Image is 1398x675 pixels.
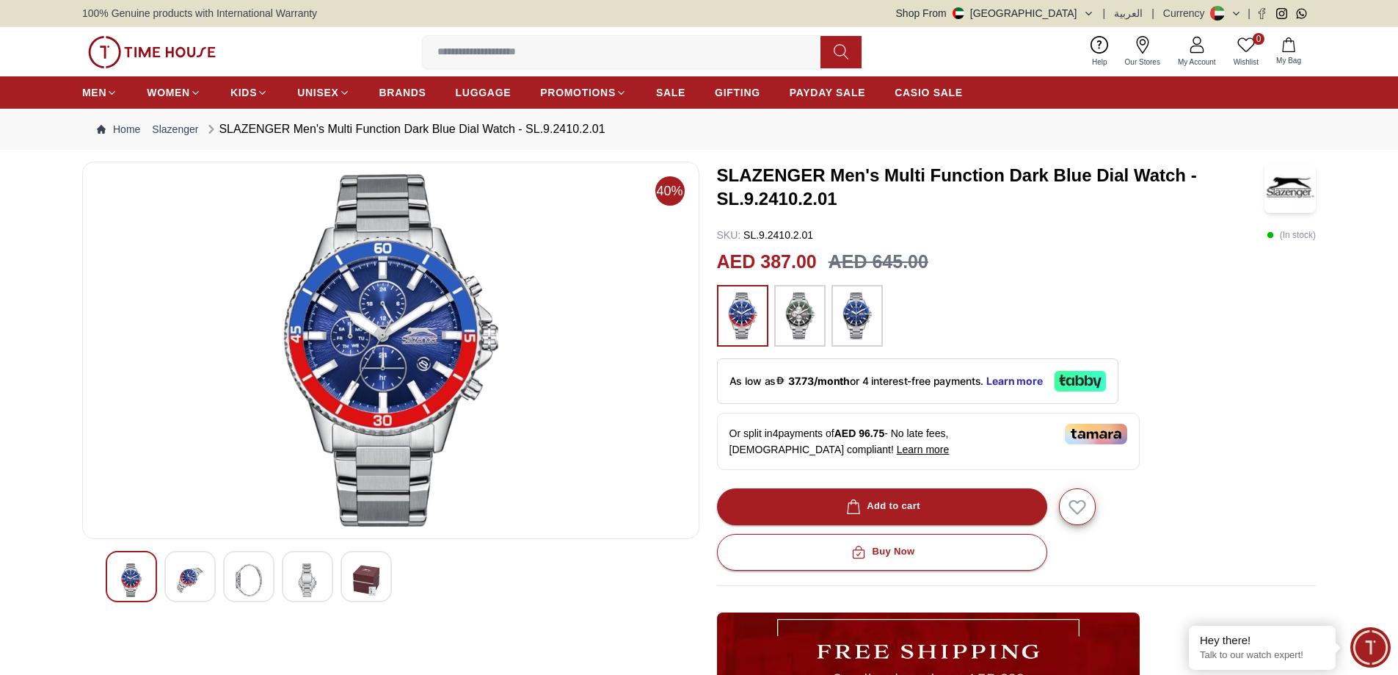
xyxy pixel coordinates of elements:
[230,85,257,100] span: KIDS
[895,85,963,100] span: CASIO SALE
[1114,6,1143,21] button: العربية
[1200,633,1325,648] div: Hey there!
[717,248,817,276] h2: AED 387.00
[1172,57,1222,68] span: My Account
[379,79,426,106] a: BRANDS
[843,498,920,515] div: Add to cart
[1276,8,1287,19] a: Instagram
[656,85,685,100] span: SALE
[294,563,321,597] img: SLAZENGER Men's Multi Function Dark Blue Dial Watch - SL.9.2410.2.01
[540,85,616,100] span: PROMOTIONS
[790,79,865,106] a: PAYDAY SALE
[895,79,963,106] a: CASIO SALE
[896,6,1094,21] button: Shop From[GEOGRAPHIC_DATA]
[829,248,928,276] h3: AED 645.00
[82,85,106,100] span: MEN
[152,122,198,137] a: Slazenger
[147,85,190,100] span: WOMEN
[353,563,379,597] img: SLAZENGER Men's Multi Function Dark Blue Dial Watch - SL.9.2410.2.01
[230,79,268,106] a: KIDS
[88,36,216,68] img: ...
[717,413,1140,470] div: Or split in 4 payments of - No late fees, [DEMOGRAPHIC_DATA] compliant!
[1151,6,1154,21] span: |
[717,488,1047,525] button: Add to cart
[1253,33,1264,45] span: 0
[715,85,760,100] span: GIFTING
[1248,6,1250,21] span: |
[1296,8,1307,19] a: Whatsapp
[953,7,964,19] img: United Arab Emirates
[1228,57,1264,68] span: Wishlist
[717,534,1047,571] button: Buy Now
[82,79,117,106] a: MEN
[177,563,203,597] img: SLAZENGER Men's Multi Function Dark Blue Dial Watch - SL.9.2410.2.01
[1270,55,1307,66] span: My Bag
[1119,57,1166,68] span: Our Stores
[1163,6,1211,21] div: Currency
[715,79,760,106] a: GIFTING
[655,176,685,206] span: 40%
[839,292,875,339] img: ...
[656,79,685,106] a: SALE
[1083,33,1116,71] a: Help
[297,79,349,106] a: UNISEX
[724,292,761,339] img: ...
[834,427,884,439] span: AED 96.75
[1264,162,1316,213] img: SLAZENGER Men's Multi Function Dark Blue Dial Watch - SL.9.2410.2.01
[1116,33,1169,71] a: Our Stores
[456,79,511,106] a: LUGGAGE
[897,444,950,455] span: Learn more
[717,228,814,242] p: SL.9.2410.2.01
[1350,627,1391,668] div: Chat Widget
[848,544,914,560] div: Buy Now
[1256,8,1267,19] a: Facebook
[1267,35,1310,69] button: My Bag
[717,164,1265,211] h3: SLAZENGER Men's Multi Function Dark Blue Dial Watch - SL.9.2410.2.01
[1200,649,1325,662] p: Talk to our watch expert!
[82,109,1316,150] nav: Breadcrumb
[82,6,317,21] span: 100% Genuine products with International Warranty
[97,122,140,137] a: Home
[1103,6,1106,21] span: |
[379,85,426,100] span: BRANDS
[456,85,511,100] span: LUGGAGE
[204,120,605,138] div: SLAZENGER Men's Multi Function Dark Blue Dial Watch - SL.9.2410.2.01
[147,79,201,106] a: WOMEN
[790,85,865,100] span: PAYDAY SALE
[1267,228,1316,242] p: ( In stock )
[1065,424,1127,444] img: Tamara
[297,85,338,100] span: UNISEX
[1086,57,1113,68] span: Help
[782,292,818,339] img: ...
[1225,33,1267,71] a: 0Wishlist
[540,79,627,106] a: PROMOTIONS
[95,174,687,527] img: SLAZENGER Men's Multi Function Dark Blue Dial Watch - SL.9.2410.2.01
[236,563,262,597] img: SLAZENGER Men's Multi Function Dark Blue Dial Watch - SL.9.2410.2.01
[717,229,741,241] span: SKU :
[118,563,145,597] img: SLAZENGER Men's Multi Function Dark Blue Dial Watch - SL.9.2410.2.01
